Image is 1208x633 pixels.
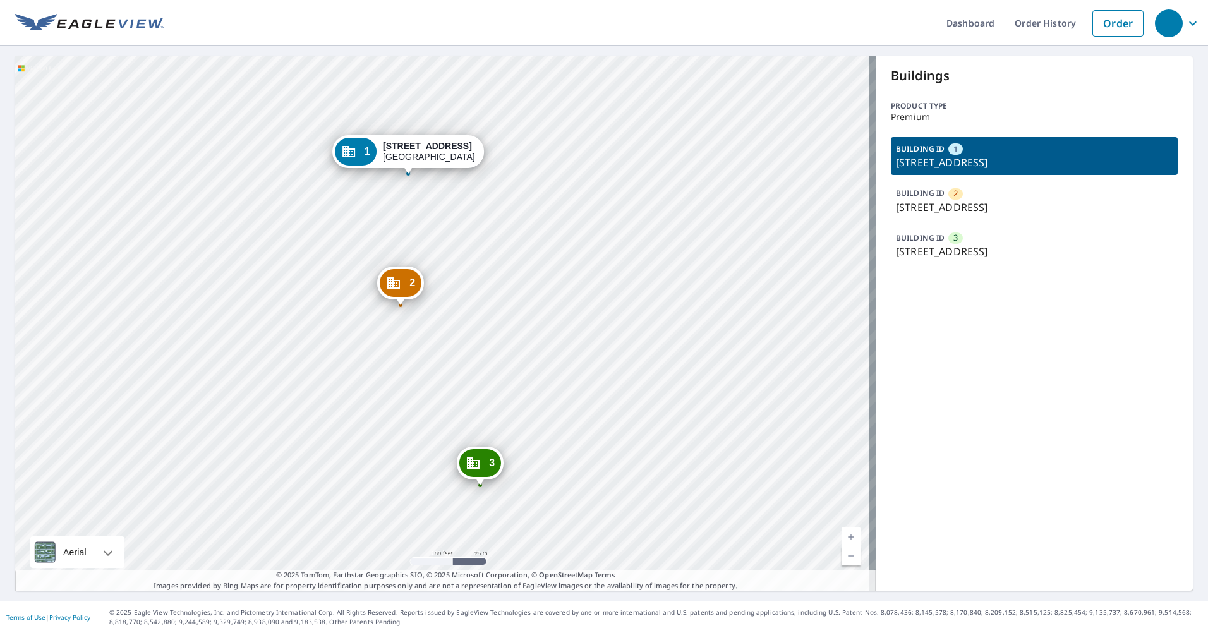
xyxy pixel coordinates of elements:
a: Order [1092,10,1144,37]
div: Dropped pin, building 3, Commercial property, 7230 Westfield Plaza Dr Belleville, IL 62223 [457,447,504,486]
p: Buildings [891,66,1178,85]
div: Dropped pin, building 1, Commercial property, 7330 Westfield Plaza Dr Belleville, IL 62223 [332,135,484,174]
a: OpenStreetMap [539,570,592,579]
p: [STREET_ADDRESS] [896,200,1173,215]
a: Current Level 18, Zoom In [842,527,861,546]
p: [STREET_ADDRESS] [896,244,1173,259]
p: Product type [891,100,1178,112]
img: EV Logo [15,14,164,33]
p: BUILDING ID [896,188,945,198]
p: © 2025 Eagle View Technologies, Inc. and Pictometry International Corp. All Rights Reserved. Repo... [109,608,1202,627]
p: BUILDING ID [896,232,945,243]
div: Dropped pin, building 2, Commercial property, 7310 Westfield Plaza Dr Belleville, IL 62223 [377,267,424,306]
a: Terms [595,570,615,579]
p: | [6,613,90,621]
strong: [STREET_ADDRESS] [383,141,472,151]
div: Aerial [59,536,90,568]
a: Terms of Use [6,613,45,622]
a: Current Level 18, Zoom Out [842,546,861,565]
span: 1 [953,143,958,155]
span: 3 [489,458,495,467]
span: © 2025 TomTom, Earthstar Geographics SIO, © 2025 Microsoft Corporation, © [276,570,615,581]
p: Images provided by Bing Maps are for property identification purposes only and are not a represen... [15,570,876,591]
span: 1 [365,147,370,156]
p: [STREET_ADDRESS] [896,155,1173,170]
p: Premium [891,112,1178,122]
span: 3 [953,232,958,244]
span: 2 [409,278,415,287]
div: Aerial [30,536,124,568]
p: BUILDING ID [896,143,945,154]
a: Privacy Policy [49,613,90,622]
div: [GEOGRAPHIC_DATA] [383,141,475,162]
span: 2 [953,188,958,200]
